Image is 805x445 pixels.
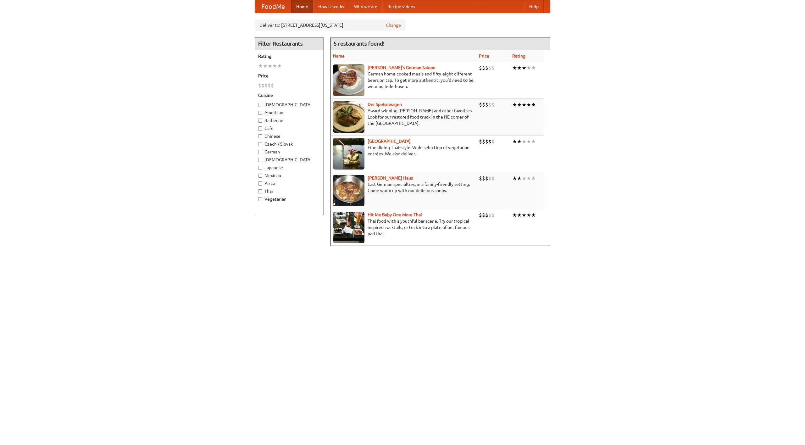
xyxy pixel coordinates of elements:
li: ★ [526,101,531,108]
label: German [258,149,320,155]
li: $ [264,82,268,89]
li: ★ [522,212,526,219]
label: Czech / Slovak [258,141,320,147]
li: $ [482,64,485,71]
a: FoodMe [255,0,291,13]
li: ★ [512,212,517,219]
input: American [258,111,262,115]
input: Thai [258,189,262,193]
li: ★ [517,212,522,219]
li: $ [491,212,495,219]
li: ★ [531,138,536,145]
a: [PERSON_NAME] Haus [368,175,413,181]
a: How it works [313,0,349,13]
input: Barbecue [258,119,262,123]
li: $ [488,212,491,219]
li: ★ [526,212,531,219]
li: ★ [522,64,526,71]
label: [DEMOGRAPHIC_DATA] [258,157,320,163]
li: $ [271,82,274,89]
li: ★ [531,175,536,182]
li: ★ [522,175,526,182]
li: $ [479,101,482,108]
p: Thai food with a youthful bar scene. Try our tropical inspired cocktails, or tuck into a plate of... [333,218,474,237]
a: Home [291,0,313,13]
li: ★ [512,175,517,182]
li: $ [485,175,488,182]
li: ★ [531,101,536,108]
label: Chinese [258,133,320,139]
a: [GEOGRAPHIC_DATA] [368,139,411,144]
input: [DEMOGRAPHIC_DATA] [258,158,262,162]
li: $ [482,101,485,108]
h5: Cuisine [258,92,320,98]
h4: Filter Restaurants [255,37,324,50]
label: Vegetarian [258,196,320,202]
label: Barbecue [258,117,320,124]
li: $ [485,212,488,219]
li: ★ [517,138,522,145]
a: Hit Me Baby One More Thai [368,212,422,217]
input: [DEMOGRAPHIC_DATA] [258,103,262,107]
li: ★ [526,64,531,71]
li: ★ [268,63,272,70]
input: German [258,150,262,154]
p: German home-cooked meals and fifty-eight different beers on tap. To get more authentic, you'd nee... [333,71,474,90]
label: [DEMOGRAPHIC_DATA] [258,102,320,108]
a: Der Speisewagen [368,102,402,107]
label: Pizza [258,180,320,186]
li: $ [479,175,482,182]
li: $ [482,138,485,145]
a: Rating [512,53,525,58]
input: Mexican [258,174,262,178]
input: Pizza [258,181,262,186]
img: satay.jpg [333,138,364,170]
li: $ [482,212,485,219]
a: Change [386,22,401,28]
label: Mexican [258,172,320,179]
h5: Price [258,73,320,79]
li: ★ [517,101,522,108]
input: Czech / Slovak [258,142,262,146]
input: Japanese [258,166,262,170]
li: $ [488,64,491,71]
label: Cafe [258,125,320,131]
li: ★ [272,63,277,70]
li: ★ [517,175,522,182]
li: ★ [512,138,517,145]
li: $ [485,138,488,145]
li: ★ [517,64,522,71]
img: speisewagen.jpg [333,101,364,133]
li: ★ [512,101,517,108]
li: $ [479,138,482,145]
div: Deliver to: [STREET_ADDRESS][US_STATE] [255,19,406,31]
li: $ [479,212,482,219]
li: $ [491,175,495,182]
p: Fine dining Thai-style. Wide selection of vegetarian entrées. We also deliver. [333,144,474,157]
a: Who we are [349,0,382,13]
input: Chinese [258,134,262,138]
label: Thai [258,188,320,194]
li: $ [491,138,495,145]
li: ★ [526,138,531,145]
li: ★ [512,64,517,71]
img: kohlhaus.jpg [333,175,364,206]
input: Vegetarian [258,197,262,201]
li: ★ [526,175,531,182]
li: ★ [531,212,536,219]
b: [PERSON_NAME]'s German Saloon [368,65,436,70]
label: American [258,109,320,116]
li: $ [491,101,495,108]
img: babythai.jpg [333,212,364,243]
li: $ [485,64,488,71]
li: ★ [258,63,263,70]
li: ★ [277,63,282,70]
label: Japanese [258,164,320,171]
li: $ [485,101,488,108]
li: $ [488,101,491,108]
p: Award-winning [PERSON_NAME] and other favorites. Look for our restored food truck in the NE corne... [333,108,474,126]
